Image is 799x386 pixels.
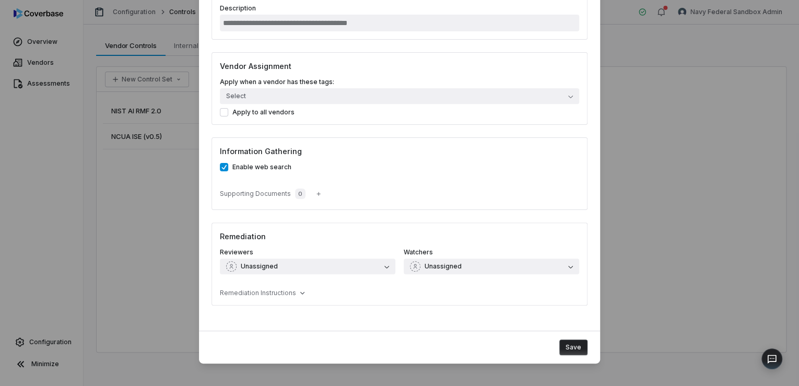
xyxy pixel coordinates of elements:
[220,61,579,72] h3: Vendor Assignment
[220,190,291,198] span: Supporting Documents
[220,78,579,86] label: Apply when a vendor has these tags:
[241,262,278,271] span: Unassigned
[220,88,579,104] button: Select
[425,262,462,271] span: Unassigned
[220,163,579,171] label: Enable web search
[220,15,579,31] input: Description
[220,108,228,116] button: Apply to all vendors
[220,259,395,274] button: Reviewers
[220,248,395,274] label: Reviewers
[220,146,579,157] h3: Information Gathering
[220,4,579,31] label: Description
[404,248,579,274] label: Watchers
[220,231,579,242] h3: Remediation
[295,189,305,199] span: 0
[404,259,579,274] button: Watchers
[220,289,296,297] span: Remediation Instructions
[220,163,228,171] button: Enable web search
[220,108,579,116] label: Apply to all vendors
[559,340,587,355] button: Save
